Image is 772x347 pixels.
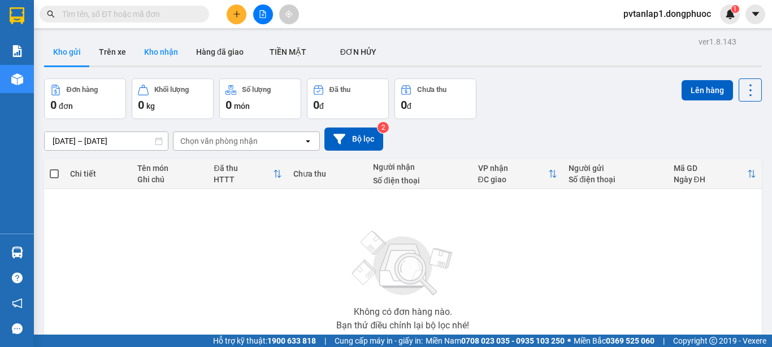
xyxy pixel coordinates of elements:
sup: 2 [378,122,389,133]
button: Kho nhận [135,38,187,65]
span: plus [233,10,241,18]
img: icon-new-feature [725,9,735,19]
div: Khối lượng [154,86,189,94]
span: Cung cấp máy in - giấy in: [335,335,423,347]
strong: 0708 023 035 - 0935 103 250 [461,336,565,345]
span: đ [407,102,411,111]
img: svg+xml;base64,PHN2ZyBjbGFzcz0ibGlzdC1wbHVnX19zdmciIHhtbG5zPSJodHRwOi8vd3d3LnczLm9yZy8yMDAwL3N2Zy... [346,224,459,303]
span: 0 [401,98,407,112]
svg: open [303,137,313,146]
div: Số lượng [242,86,271,94]
div: VP nhận [478,164,549,173]
div: ĐC giao [478,175,549,184]
button: Bộ lọc [324,128,383,151]
div: Chọn văn phòng nhận [180,135,258,147]
button: plus [227,5,246,24]
div: Không có đơn hàng nào. [354,308,452,317]
strong: 0369 525 060 [606,336,654,345]
span: notification [12,298,23,309]
button: Số lượng0món [219,78,301,119]
span: aim [285,10,293,18]
input: Tìm tên, số ĐT hoặc mã đơn [62,8,196,20]
span: | [324,335,326,347]
button: Trên xe [90,38,135,65]
button: Khối lượng0kg [132,78,214,119]
button: Hàng đã giao [187,38,253,65]
button: caret-down [745,5,765,24]
div: Đã thu [329,86,350,94]
span: file-add [259,10,267,18]
span: | [663,335,665,347]
div: HTTT [214,175,273,184]
div: Tên món [137,164,202,173]
span: 0 [138,98,144,112]
input: Select a date range. [45,132,168,150]
strong: 1900 633 818 [267,336,316,345]
span: Hỗ trợ kỹ thuật: [213,335,316,347]
img: warehouse-icon [11,247,23,258]
span: đơn [59,102,73,111]
div: Ngày ĐH [674,175,747,184]
span: đ [319,102,324,111]
div: Chi tiết [70,169,126,178]
div: Mã GD [674,164,747,173]
span: ĐƠN HỦY [340,47,376,56]
th: Toggle SortBy [668,159,762,189]
img: logo-vxr [10,7,24,24]
div: Bạn thử điều chỉnh lại bộ lọc nhé! [336,321,469,330]
div: Người gửi [569,164,662,173]
span: search [47,10,55,18]
span: question-circle [12,273,23,283]
span: message [12,323,23,334]
span: 0 [225,98,232,112]
sup: 1 [731,5,739,13]
span: 0 [50,98,57,112]
span: TIỀN MẶT [270,47,306,56]
div: Người nhận [373,162,466,172]
span: món [234,102,250,111]
button: Đã thu0đ [307,78,389,119]
button: Lên hàng [682,80,733,100]
div: Số điện thoại [569,175,662,184]
span: pvtanlap1.dongphuoc [614,7,720,21]
span: kg [146,102,155,111]
button: file-add [253,5,273,24]
div: Đơn hàng [67,86,98,94]
div: Ghi chú [137,175,202,184]
img: warehouse-icon [11,73,23,85]
button: aim [279,5,299,24]
div: Đã thu [214,164,273,173]
button: Đơn hàng0đơn [44,78,126,119]
div: Chưa thu [417,86,446,94]
th: Toggle SortBy [208,159,288,189]
div: Chưa thu [293,169,362,178]
span: Miền Bắc [574,335,654,347]
span: 1 [733,5,737,13]
th: Toggle SortBy [472,159,563,189]
div: ver 1.8.143 [699,36,736,48]
button: Chưa thu0đ [394,78,476,119]
span: Miền Nam [426,335,565,347]
button: Kho gửi [44,38,90,65]
span: copyright [709,337,717,345]
img: solution-icon [11,45,23,57]
div: Số điện thoại [373,176,466,185]
span: 0 [313,98,319,112]
span: caret-down [751,9,761,19]
span: ⚪️ [567,339,571,343]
